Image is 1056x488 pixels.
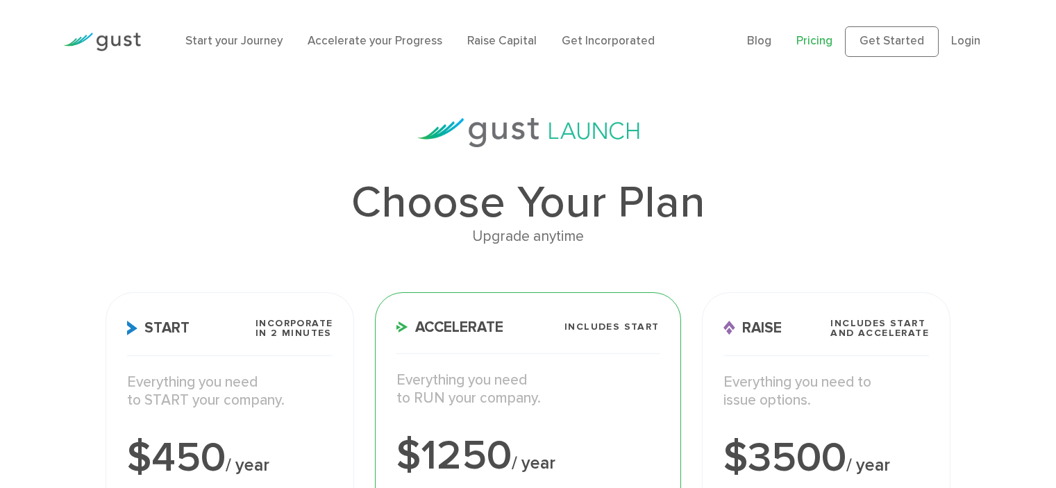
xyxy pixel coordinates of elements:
a: Start your Journey [185,34,283,48]
div: Upgrade anytime [106,225,950,249]
div: $1250 [396,435,659,477]
a: Get Incorporated [562,34,655,48]
span: Includes START and ACCELERATE [830,319,929,338]
div: $450 [127,437,333,479]
div: $3500 [723,437,930,479]
span: Accelerate [396,320,503,335]
a: Login [951,34,980,48]
a: Blog [747,34,771,48]
a: Pricing [796,34,832,48]
span: / year [512,453,555,473]
img: Raise Icon [723,321,735,335]
img: gust-launch-logos.svg [417,118,639,147]
h1: Choose Your Plan [106,180,950,225]
p: Everything you need to RUN your company. [396,371,659,408]
span: / year [846,455,890,476]
span: Raise [723,321,782,335]
span: Incorporate in 2 Minutes [255,319,333,338]
span: Start [127,321,190,335]
a: Accelerate your Progress [308,34,442,48]
a: Get Started [845,26,939,57]
img: Accelerate Icon [396,321,408,333]
span: Includes START [564,322,660,332]
img: Start Icon X2 [127,321,137,335]
a: Raise Capital [467,34,537,48]
p: Everything you need to START your company. [127,373,333,410]
img: Gust Logo [63,33,141,51]
p: Everything you need to issue options. [723,373,930,410]
span: / year [226,455,269,476]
